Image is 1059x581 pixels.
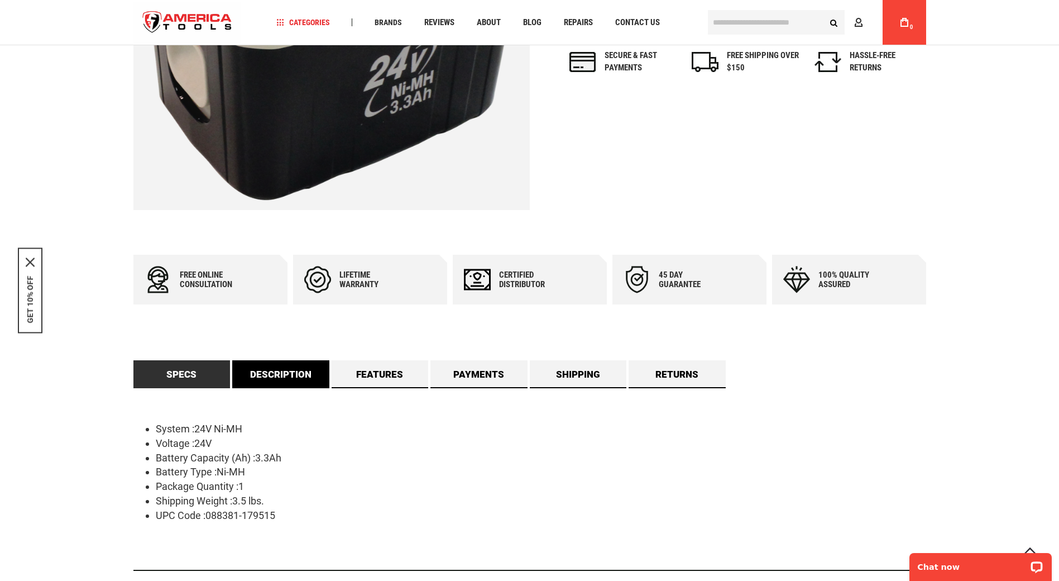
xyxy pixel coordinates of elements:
[375,18,402,26] span: Brands
[180,270,247,289] div: Free online consultation
[26,258,35,267] button: Close
[569,52,596,72] img: payments
[156,465,926,479] li: Battery Type :Ni-MH
[424,18,454,27] span: Reviews
[133,2,242,44] a: store logo
[610,15,665,30] a: Contact Us
[156,422,926,436] li: System :24V Ni-MH
[271,15,335,30] a: Categories
[156,494,926,508] li: Shipping Weight :3.5 lbs.
[156,436,926,451] li: Voltage :24V
[910,24,913,30] span: 0
[615,18,660,27] span: Contact Us
[133,360,231,388] a: Specs
[727,50,799,74] div: FREE SHIPPING OVER $150
[133,2,242,44] img: America Tools
[332,360,429,388] a: Features
[430,360,528,388] a: Payments
[692,52,718,72] img: shipping
[523,18,542,27] span: Blog
[605,50,677,74] div: Secure & fast payments
[559,15,598,30] a: Repairs
[26,258,35,267] svg: close icon
[814,52,841,72] img: returns
[339,270,406,289] div: Lifetime warranty
[902,546,1059,581] iframe: LiveChat chat widget
[518,15,547,30] a: Blog
[419,15,459,30] a: Reviews
[472,15,506,30] a: About
[818,270,885,289] div: 100% quality assured
[156,508,926,523] li: UPC Code :088381-179515
[823,12,845,33] button: Search
[659,270,726,289] div: 45 day Guarantee
[499,270,566,289] div: Certified Distributor
[564,18,593,27] span: Repairs
[156,451,926,465] li: Battery Capacity (Ah) :3.3Ah
[26,276,35,323] button: GET 10% OFF
[850,50,922,74] div: HASSLE-FREE RETURNS
[629,360,726,388] a: Returns
[232,360,329,388] a: Description
[276,18,330,26] span: Categories
[156,479,926,494] li: Package Quantity :1
[477,18,501,27] span: About
[530,360,627,388] a: Shipping
[370,15,407,30] a: Brands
